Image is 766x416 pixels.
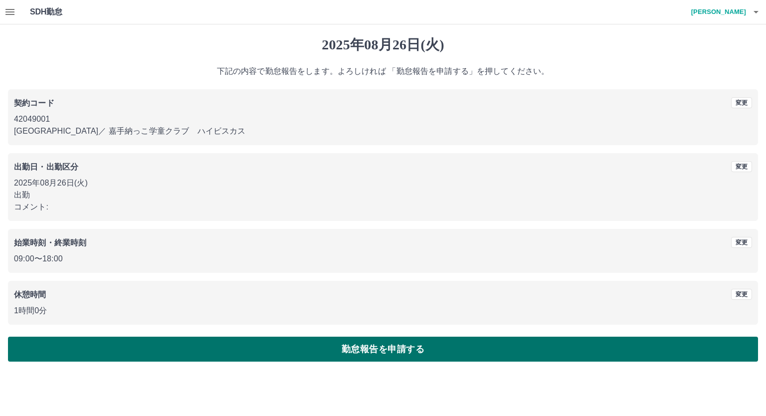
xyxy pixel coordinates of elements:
p: [GEOGRAPHIC_DATA] ／ 嘉手納っこ学童クラブ ハイビスカス [14,125,752,137]
p: 1時間0分 [14,305,752,317]
p: 出勤 [14,189,752,201]
b: 契約コード [14,99,54,107]
button: 変更 [731,237,752,248]
p: 下記の内容で勤怠報告をします。よろしければ 「勤怠報告を申請する」を押してください。 [8,65,758,77]
p: 09:00 〜 18:00 [14,253,752,265]
p: 42049001 [14,113,752,125]
button: 変更 [731,97,752,108]
p: 2025年08月26日(火) [14,177,752,189]
b: 休憩時間 [14,290,46,299]
h1: 2025年08月26日(火) [8,36,758,53]
p: コメント: [14,201,752,213]
button: 変更 [731,161,752,172]
button: 変更 [731,289,752,300]
b: 始業時刻・終業時刻 [14,238,86,247]
button: 勤怠報告を申請する [8,337,758,362]
b: 出勤日・出勤区分 [14,163,78,171]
